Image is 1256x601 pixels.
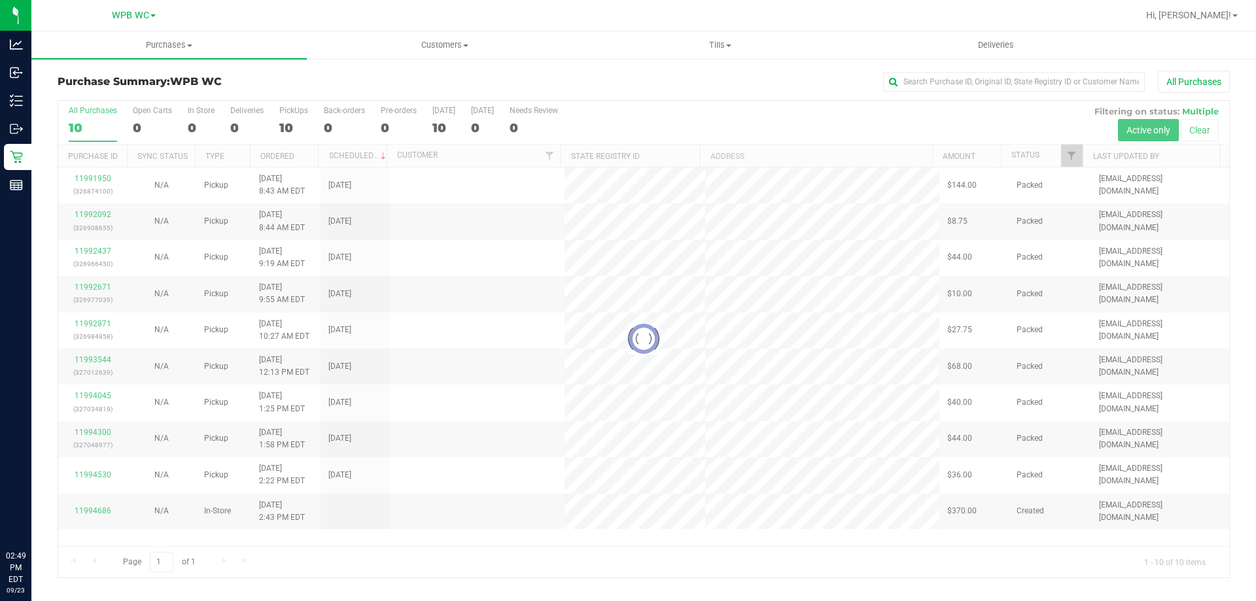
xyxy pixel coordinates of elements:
span: WPB WC [112,10,149,21]
a: Deliveries [858,31,1134,59]
span: Customers [307,39,582,51]
span: Purchases [31,39,307,51]
span: Deliveries [960,39,1032,51]
inline-svg: Outbound [10,122,23,135]
a: Purchases [31,31,307,59]
button: All Purchases [1158,71,1230,93]
inline-svg: Analytics [10,38,23,51]
h3: Purchase Summary: [58,76,448,88]
inline-svg: Inbound [10,66,23,79]
p: 09/23 [6,585,26,595]
a: Tills [582,31,858,59]
p: 02:49 PM EDT [6,550,26,585]
inline-svg: Inventory [10,94,23,107]
span: WPB WC [170,75,222,88]
iframe: Resource center unread badge [39,494,54,510]
input: Search Purchase ID, Original ID, State Registry ID or Customer Name... [883,72,1145,92]
span: Tills [583,39,857,51]
iframe: Resource center [13,496,52,536]
inline-svg: Reports [10,179,23,192]
span: Hi, [PERSON_NAME]! [1146,10,1231,20]
a: Customers [307,31,582,59]
inline-svg: Retail [10,150,23,163]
